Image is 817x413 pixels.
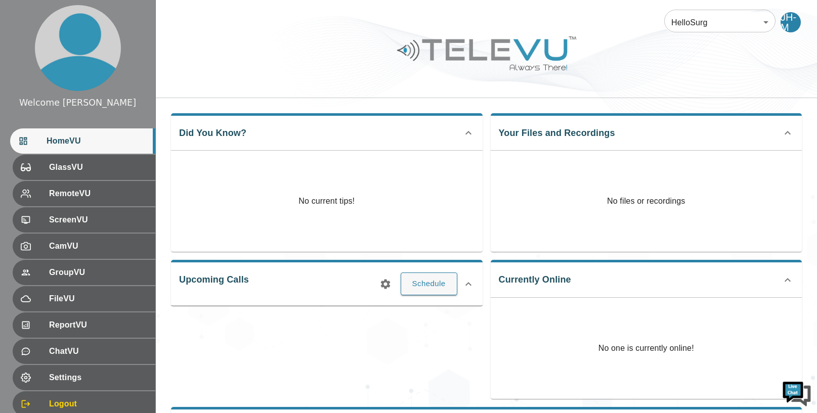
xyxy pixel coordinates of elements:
span: HomeVU [47,135,147,147]
div: CamVU [13,234,155,259]
div: HelloSurg [664,8,776,36]
button: Schedule [401,272,457,295]
img: Logo [396,32,578,74]
span: Settings [49,372,147,384]
img: profile.png [35,5,121,91]
span: FileVU [49,293,147,305]
div: GlassVU [13,155,155,180]
span: ScreenVU [49,214,147,226]
div: ChatVU [13,339,155,364]
span: GlassVU [49,161,147,173]
div: Welcome [PERSON_NAME] [19,96,136,109]
div: ReportVU [13,312,155,338]
div: RemoteVU [13,181,155,206]
img: Chat Widget [782,378,812,408]
p: No current tips! [298,195,355,207]
div: GroupVU [13,260,155,285]
span: Logout [49,398,147,410]
p: No files or recordings [491,151,802,252]
span: CamVU [49,240,147,252]
span: GroupVU [49,266,147,279]
span: RemoteVU [49,188,147,200]
div: JH-M [781,12,801,32]
div: HomeVU [10,128,155,154]
div: ScreenVU [13,207,155,233]
p: No one is currently online! [598,298,694,399]
div: FileVU [13,286,155,311]
span: ChatVU [49,345,147,357]
span: ReportVU [49,319,147,331]
div: Settings [13,365,155,390]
